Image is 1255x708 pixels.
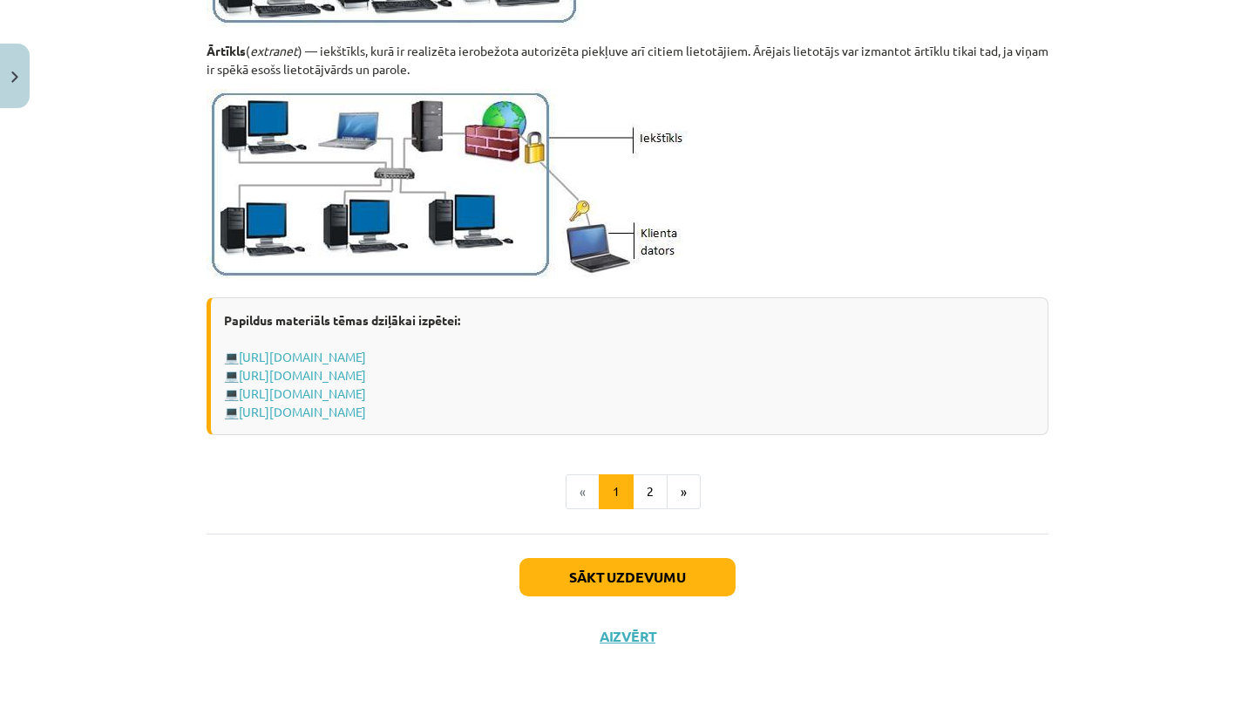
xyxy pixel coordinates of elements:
[667,474,701,509] button: »
[633,474,668,509] button: 2
[239,349,366,364] a: [URL][DOMAIN_NAME]
[594,628,661,645] button: Aizvērt
[599,474,634,509] button: 1
[519,558,736,596] button: Sākt uzdevumu
[250,43,298,58] em: extranet
[207,42,1048,78] p: ( ) — iekštīkls, kurā ir realizēta ierobežota autorizēta piekļuve arī citiem lietotājiem. Ārējais...
[207,43,246,58] strong: Ārtīkls
[207,474,1048,509] nav: Page navigation example
[207,297,1048,435] div: 💻 💻 💻 💻
[239,367,366,383] a: [URL][DOMAIN_NAME]
[239,404,366,419] a: [URL][DOMAIN_NAME]
[239,385,366,401] a: [URL][DOMAIN_NAME]
[224,312,460,328] strong: Papildus materiāls tēmas dziļākai izpētei:
[11,71,18,83] img: icon-close-lesson-0947bae3869378f0d4975bcd49f059093ad1ed9edebbc8119c70593378902aed.svg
